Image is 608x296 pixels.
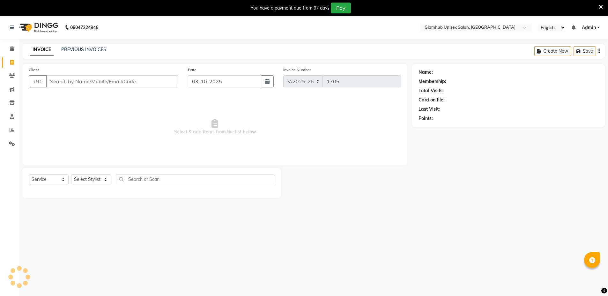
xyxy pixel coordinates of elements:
[251,5,330,11] div: You have a payment due from 67 days
[582,24,596,31] span: Admin
[419,69,433,76] div: Name:
[534,46,571,56] button: Create New
[331,3,351,13] button: Pay
[574,46,596,56] button: Save
[419,115,433,122] div: Points:
[29,75,47,87] button: +91
[29,95,401,159] span: Select & add items from the list below
[419,97,445,103] div: Card on file:
[116,174,274,184] input: Search or Scan
[283,67,311,73] label: Invoice Number
[419,87,444,94] div: Total Visits:
[30,44,54,56] a: INVOICE
[29,67,39,73] label: Client
[419,78,446,85] div: Membership:
[70,18,98,36] b: 08047224946
[16,18,60,36] img: logo
[419,106,440,113] div: Last Visit:
[188,67,196,73] label: Date
[61,47,106,52] a: PREVIOUS INVOICES
[46,75,178,87] input: Search by Name/Mobile/Email/Code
